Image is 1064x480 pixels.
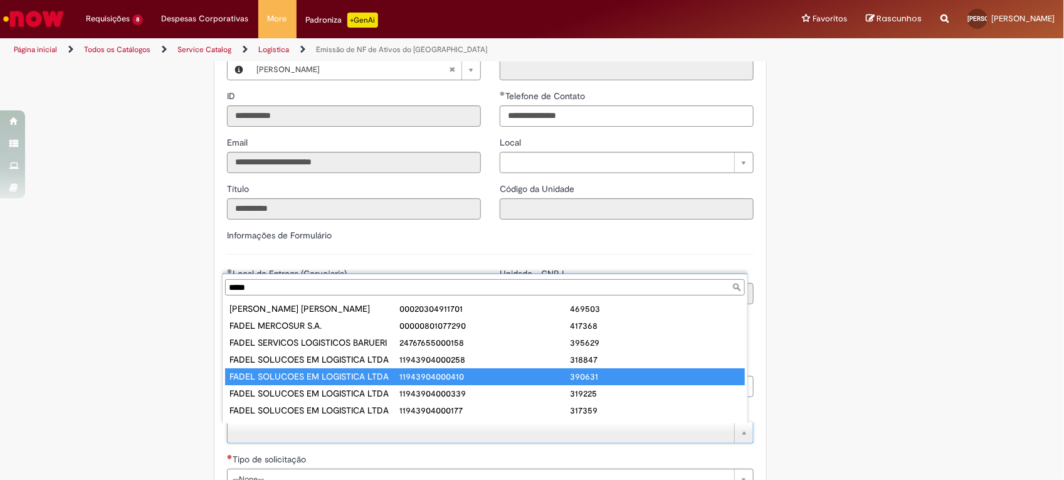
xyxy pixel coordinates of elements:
[399,404,570,417] div: 11943904000177
[229,336,400,349] div: FADEL SERVICOS LOGISTICOS BARUERI
[229,370,400,383] div: FADEL SOLUCOES EM LOGISTICA LTDA
[229,353,400,366] div: FADEL SOLUCOES EM LOGISTICA LTDA
[229,404,400,417] div: FADEL SOLUCOES EM LOGISTICA LTDA
[229,387,400,400] div: FADEL SOLUCOES EM LOGISTICA LTDA
[570,319,740,332] div: 417368
[570,353,740,366] div: 318847
[570,336,740,349] div: 395629
[223,298,747,424] ul: Transportadora
[229,319,400,332] div: FADEL MERCOSUR S.A.
[229,421,400,434] div: FADEL SOLUCOES EM LOGISTICA LTDA
[399,387,570,400] div: 11943904000339
[399,319,570,332] div: 00000801077290
[570,387,740,400] div: 319225
[399,370,570,383] div: 11943904000410
[399,336,570,349] div: 24767655000158
[570,302,740,315] div: 469503
[399,353,570,366] div: 11943904000258
[570,421,740,434] div: 389949
[399,421,570,434] div: 11943904000509
[229,302,400,315] div: [PERSON_NAME] [PERSON_NAME]
[399,302,570,315] div: 00020304911701
[570,370,740,383] div: 390631
[570,404,740,417] div: 317359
